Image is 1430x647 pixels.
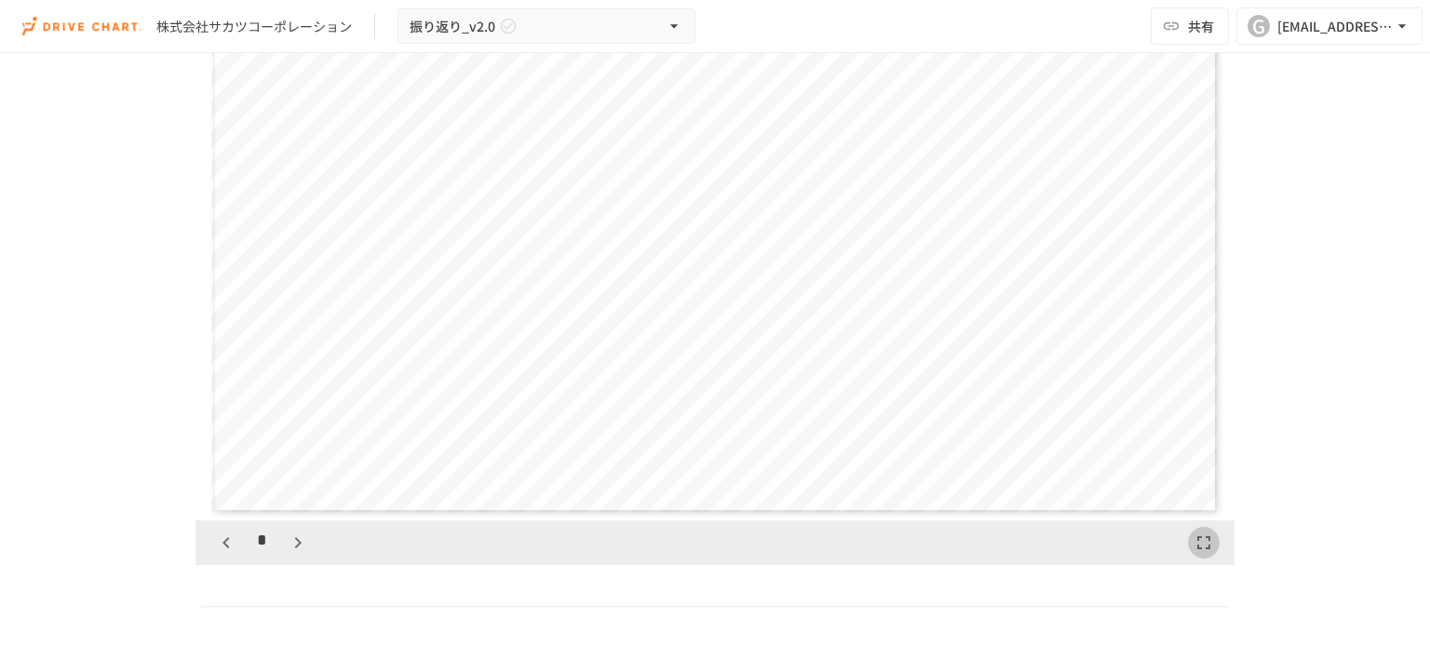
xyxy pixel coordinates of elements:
[1248,15,1270,37] div: G
[1188,16,1214,36] span: 共有
[410,15,495,38] span: 振り返り_v2.0
[1151,7,1229,45] button: 共有
[22,11,142,41] img: i9VDDS9JuLRLX3JIUyK59LcYp6Y9cayLPHs4hOxMB9W
[398,8,695,45] button: 振り返り_v2.0
[1277,15,1393,38] div: [EMAIL_ADDRESS][DOMAIN_NAME]
[1236,7,1423,45] button: G[EMAIL_ADDRESS][DOMAIN_NAME]
[156,17,352,36] div: 株式会社サカツコーポレーション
